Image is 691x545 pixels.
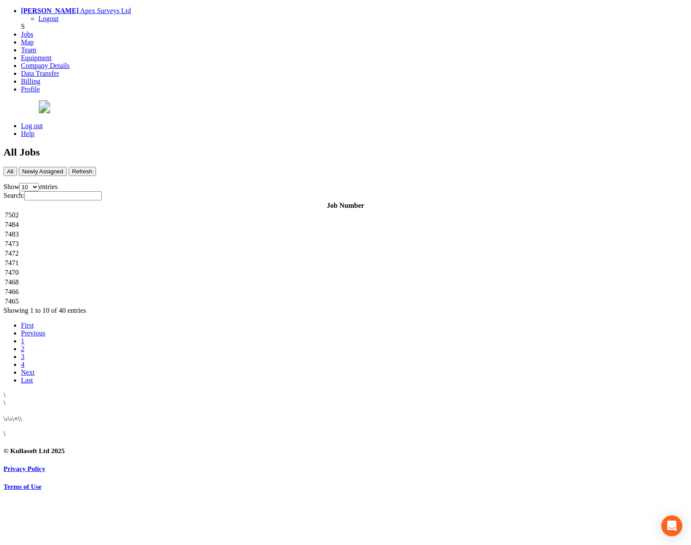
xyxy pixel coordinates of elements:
[21,54,51,61] a: Equipment
[21,376,33,384] a: Last
[21,353,24,360] a: 3
[3,192,102,199] label: Search:
[3,146,688,158] h2: All Jobs
[21,322,34,329] a: First
[3,483,41,490] a: Terms of Use
[21,85,40,93] a: Profile
[4,259,687,267] td: 7471
[24,191,102,200] input: Search:
[21,361,24,368] a: 4
[21,122,43,129] a: Log out
[21,7,79,14] strong: [PERSON_NAME]
[80,7,131,14] span: Apex Surveys Ltd
[21,345,24,352] a: 2
[4,211,687,220] td: 7502
[19,183,39,191] select: Showentries
[4,268,687,277] td: 7470
[21,369,34,376] a: Next
[21,329,45,337] a: Previous
[38,15,58,22] a: Logout
[21,23,688,30] div: S
[661,515,682,536] div: Open Intercom Messenger
[21,38,34,46] a: Map
[4,278,687,287] td: 7468
[3,183,58,190] label: Show entries
[4,249,687,258] td: 7472
[3,307,688,315] div: Showing 1 to 10 of 40 entries
[3,465,45,472] a: Privacy Policy
[4,288,687,296] td: 7466
[4,220,687,229] td: 7484
[68,167,96,176] button: Refresh
[21,78,40,85] a: Billing
[10,415,12,423] a: ›
[21,337,24,345] a: 1
[4,230,687,239] td: 7483
[3,391,688,438] div: \ \ \ \ \ \ \ \
[4,201,687,210] th: Job Number: activate to sort column ascending
[21,70,59,77] a: Data Transfer
[21,62,70,69] a: Company Details
[21,30,33,38] a: Jobs
[21,130,34,137] a: Help
[21,46,36,54] a: Team
[14,415,18,423] a: ×
[21,7,131,14] a: [PERSON_NAME] Apex Surveys Ltd
[4,297,687,306] td: 7465
[4,240,687,248] td: 7473
[19,167,67,176] button: Newly Assigned
[3,167,17,176] button: All
[3,447,65,454] small: © Kullasoft Ltd 2025
[5,415,7,423] a: ‹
